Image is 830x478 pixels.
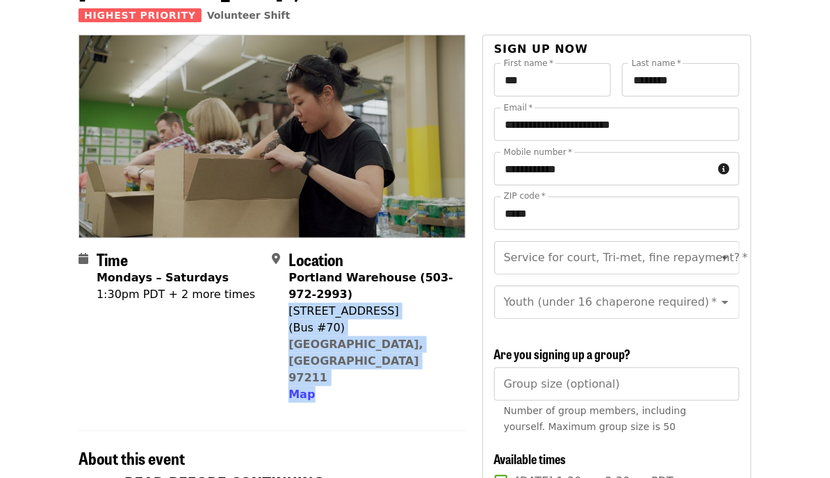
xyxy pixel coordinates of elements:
div: 1:30pm PDT + 2 more times [97,286,255,303]
span: Highest Priority [79,8,202,22]
strong: Mondays – Saturdays [97,271,229,284]
span: Number of group members, including yourself. Maximum group size is 50 [504,405,687,432]
input: ZIP code [494,197,740,230]
input: Email [494,108,740,141]
i: map-marker-alt icon [272,252,280,265]
label: Mobile number [504,148,572,156]
i: calendar icon [79,252,88,265]
input: Mobile number [494,152,713,186]
a: Volunteer Shift [207,10,291,21]
span: Location [288,247,343,271]
span: Map [288,388,315,401]
label: ZIP code [504,192,546,201]
img: July/Aug/Sept - Portland: Repack/Sort (age 8+) organized by Oregon Food Bank [79,35,465,237]
label: Email [504,104,533,112]
div: (Bus #70) [288,320,454,336]
button: Map [288,386,315,403]
span: Time [97,247,128,271]
label: Last name [632,59,681,67]
input: Last name [622,63,740,97]
input: [object Object] [494,368,740,401]
span: Available times [494,450,567,468]
button: Open [715,248,735,267]
i: circle-info icon [719,163,730,176]
span: Are you signing up a group? [494,345,631,363]
span: Sign up now [494,42,589,56]
div: [STREET_ADDRESS] [288,303,454,320]
strong: Portland Warehouse (503-972-2993) [288,271,453,301]
label: First name [504,59,554,67]
a: [GEOGRAPHIC_DATA], [GEOGRAPHIC_DATA] 97211 [288,338,423,384]
button: Open [715,292,735,312]
input: First name [494,63,612,97]
span: About this event [79,445,185,470]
